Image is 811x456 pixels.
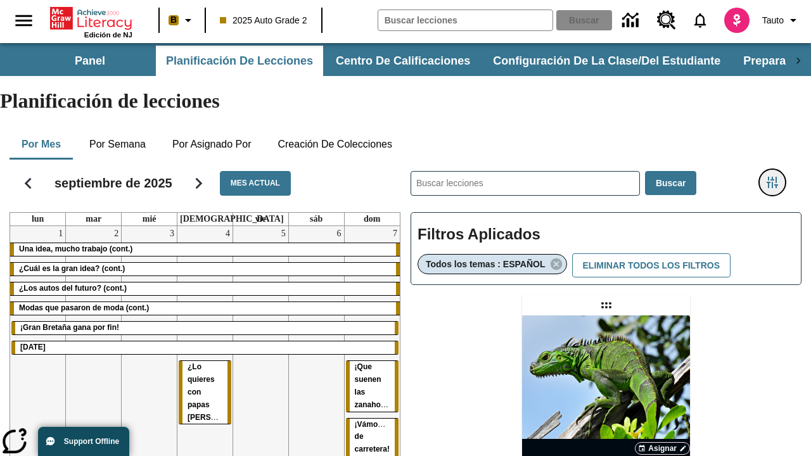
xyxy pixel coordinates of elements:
[223,226,233,241] a: 4 de septiembre de 2025
[10,129,73,160] button: Por mes
[79,129,156,160] button: Por semana
[177,213,286,225] a: jueves
[19,264,125,273] span: ¿Cuál es la gran idea? (cont.)
[10,302,400,315] div: Modas que pasaron de moda (cont.)
[355,362,397,409] span: ¡Que suenen las zanahorias!
[50,6,132,31] a: Portada
[50,4,132,39] div: Portada
[635,442,690,455] button: Asignar Elegir fechas
[25,46,786,76] div: Subbarra de navegación
[220,14,307,27] span: 2025 Auto Grade 2
[20,323,119,332] span: ¡Gran Bretaña gana por fin!
[355,420,392,454] span: ¡Vámonos de carretera!
[20,343,46,351] span: Día del Trabajo
[156,46,323,76] button: Planificación de lecciones
[140,213,159,225] a: miércoles
[596,295,616,315] div: Lección arrastrable: Lluvia de iguanas
[757,9,806,32] button: Perfil/Configuración
[760,170,785,195] button: Menú lateral de filtros
[645,171,696,196] button: Buscar
[267,129,402,160] button: Creación de colecciones
[182,167,215,199] button: Seguir
[483,46,731,76] button: Configuración de la clase/del estudiante
[19,244,132,253] span: Una idea, mucho trabajo (cont.)
[10,243,400,256] div: Una idea, mucho trabajo (cont.)
[418,219,795,250] h2: Filtros Aplicados
[649,3,684,37] a: Centro de recursos, Se abrirá en una pestaña nueva.
[12,167,44,199] button: Regresar
[179,361,231,424] div: ¿Lo quieres con papas fritas?
[346,361,399,412] div: ¡Que suenen las zanahorias!
[10,263,400,275] div: ¿Cuál es la gran idea? (cont.)
[684,4,717,37] a: Notificaciones
[83,213,104,225] a: martes
[724,8,750,33] img: avatar image
[11,341,399,354] div: Día del Trabajo
[418,254,567,274] div: Eliminar Todos los temas : ESPAÑOL el ítem seleccionado del filtro
[167,226,177,241] a: 3 de septiembre de 2025
[10,282,400,295] div: ¿Los autos del futuro? (cont.)
[27,46,153,76] button: Panel
[253,213,269,225] a: viernes
[84,31,132,39] span: Edición de NJ
[162,129,262,160] button: Por asignado por
[335,226,344,241] a: 6 de septiembre de 2025
[29,213,46,225] a: lunes
[426,259,546,269] span: Todos los temas : ESPAÑOL
[361,213,383,225] a: domingo
[786,46,811,76] div: Pestañas siguientes
[112,226,121,241] a: 2 de septiembre de 2025
[615,3,649,38] a: Centro de información
[64,437,119,446] span: Support Offline
[188,362,256,422] span: ¿Lo quieres con papas fritas?
[762,14,784,27] span: Tauto
[170,12,177,28] span: B
[163,9,201,32] button: Boost El color de la clase es anaranjado claro. Cambiar el color de la clase.
[279,226,288,241] a: 5 de septiembre de 2025
[5,2,42,39] button: Abrir el menú lateral
[411,172,639,195] input: Buscar lecciones
[390,226,400,241] a: 7 de septiembre de 2025
[220,171,291,196] button: Mes actual
[19,284,127,293] span: ¿Los autos del futuro? (cont.)
[19,303,149,312] span: Modas que pasaron de moda (cont.)
[54,175,172,191] h2: septiembre de 2025
[307,213,325,225] a: sábado
[648,443,677,454] span: Asignar
[717,4,757,37] button: Escoja un nuevo avatar
[38,427,129,456] button: Support Offline
[326,46,480,76] button: Centro de calificaciones
[411,212,801,286] div: Filtros Aplicados
[572,253,731,278] button: Eliminar todos los filtros
[56,226,65,241] a: 1 de septiembre de 2025
[378,10,552,30] input: Buscar campo
[11,322,399,334] div: ¡Gran Bretaña gana por fin!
